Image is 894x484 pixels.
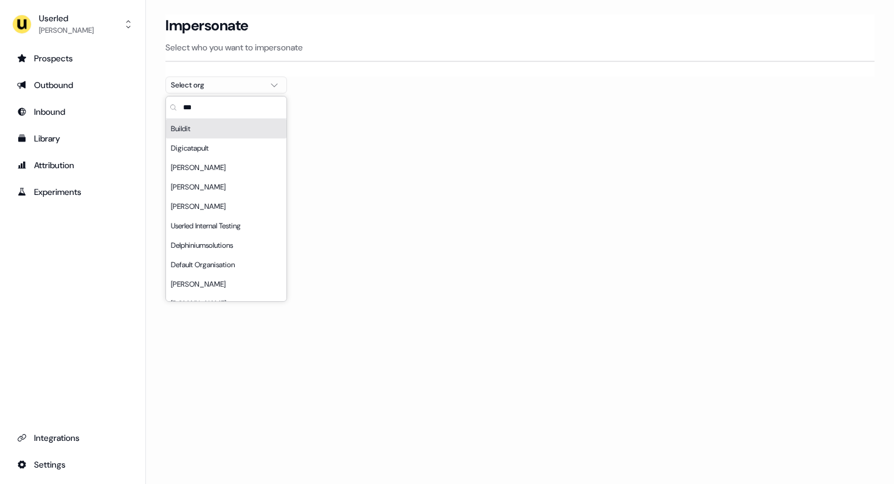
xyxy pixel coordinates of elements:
a: Go to attribution [10,155,136,175]
div: Delphiniumsolutions [166,236,286,255]
div: [PERSON_NAME] [166,274,286,294]
div: Userled Internal Testing [166,216,286,236]
a: Go to experiments [10,182,136,202]
a: Go to prospects [10,49,136,68]
div: Settings [17,458,128,471]
button: Userled[PERSON_NAME] [10,10,136,39]
div: [PERSON_NAME] [166,158,286,177]
div: Outbound [17,79,128,91]
div: Userled [39,12,94,24]
div: Default Organisation [166,255,286,274]
div: Inbound [17,106,128,118]
div: Suggestions [166,119,286,301]
div: Digicatapult [166,138,286,158]
button: Select org [165,77,287,94]
div: Buildit [166,119,286,138]
div: [DOMAIN_NAME] [166,294,286,313]
a: Go to integrations [10,428,136,448]
div: [PERSON_NAME] [39,24,94,36]
div: Experiments [17,186,128,198]
a: Go to Inbound [10,102,136,121]
h3: Impersonate [165,16,249,35]
div: Library [17,132,128,145]
div: Select org [171,79,262,91]
a: Go to integrations [10,455,136,474]
div: [PERSON_NAME] [166,197,286,216]
div: Integrations [17,432,128,444]
div: Prospects [17,52,128,64]
div: Attribution [17,159,128,171]
p: Select who you want to impersonate [165,41,875,53]
div: [PERSON_NAME] [166,177,286,197]
a: Go to templates [10,129,136,148]
a: Go to outbound experience [10,75,136,95]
